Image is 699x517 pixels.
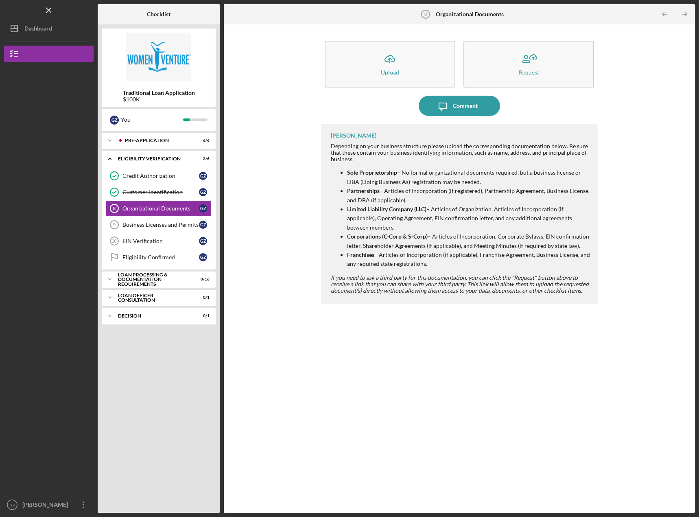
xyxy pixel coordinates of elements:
tspan: 9 [113,222,116,227]
b: Checklist [147,11,170,18]
div: Credit Authorization [122,173,199,179]
div: [PERSON_NAME] [331,132,376,139]
button: GZ[PERSON_NAME] [4,497,94,513]
div: Customer Identification [122,189,199,195]
div: 0 / 16 [195,277,210,282]
p: – Articles of Incorporation (if applicable), Franchise Agreement, Business License, and any requi... [347,250,590,269]
a: Customer IdentificationGZ [106,184,212,200]
div: You [121,113,183,127]
div: Upload [381,69,399,75]
button: Request [463,41,594,88]
div: G Z [110,116,119,125]
div: Depending on your business structure please upload the corresponding documentation below. Be sure... [331,143,590,162]
div: 6 / 6 [195,138,210,143]
a: Eligibility ConfirmedGZ [106,249,212,265]
div: Loan Officer Consultation [118,293,189,302]
p: – No formal organizational documents required, but a business license or DBA (Doing Business As) ... [347,168,590,186]
div: Business Licenses and Permits [122,221,199,228]
button: Dashboard [4,20,94,37]
span: If you need to ask a third party for this documentation, you can click the "Request" button above... [331,274,589,294]
tspan: 8 [113,206,116,211]
div: Pre-Application [125,138,189,143]
p: – Articles of Organization, Articles of Incorporation (if applicable), Operating Agreement, EIN c... [347,205,590,232]
a: Credit AuthorizationGZ [106,168,212,184]
a: 10EIN VerificationGZ [106,233,212,249]
div: G Z [199,204,207,212]
strong: Partnerships [347,187,380,194]
strong: Limited Liability Company (LLC) [347,206,426,212]
div: Request [519,69,539,75]
p: – Articles of Incorporation (if registered), Partnership Agreement, Business License, and DBA (if... [347,186,590,205]
div: EIN Verification [122,238,199,244]
text: GZ [9,503,15,507]
div: 0 / 1 [195,295,210,300]
div: Organizational Documents [122,205,199,212]
div: Loan Processing & Documentation Requirements [118,272,189,287]
div: Comment [453,96,478,116]
a: 8Organizational DocumentsGZ [106,200,212,217]
div: G Z [199,253,207,261]
div: [PERSON_NAME] [20,497,73,515]
strong: Sole Proprietorship [347,169,397,176]
div: G Z [199,172,207,180]
div: Dashboard [24,20,52,39]
p: – Articles of Incorporation, Corporate Bylaws, EIN confirmation letter, Shareholder Agreements (i... [347,232,590,250]
button: Comment [419,96,500,116]
b: Organizational Documents [436,11,504,18]
div: $100K [123,96,195,103]
div: 2 / 6 [195,156,210,161]
div: G Z [199,221,207,229]
img: Product logo [102,33,216,81]
strong: Corporations (C-Corp & S-Corp) [347,233,428,240]
b: Traditional Loan Application [123,90,195,96]
div: G Z [199,237,207,245]
button: Upload [325,41,455,88]
div: 0 / 1 [195,313,210,318]
a: 9Business Licenses and PermitsGZ [106,217,212,233]
strong: Franchises [347,251,374,258]
div: Eligibility Confirmed [122,254,199,261]
div: Decision [118,313,189,318]
tspan: 10 [111,239,116,243]
div: G Z [199,188,207,196]
tspan: 8 [424,12,426,17]
div: Eligibility Verification [118,156,189,161]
